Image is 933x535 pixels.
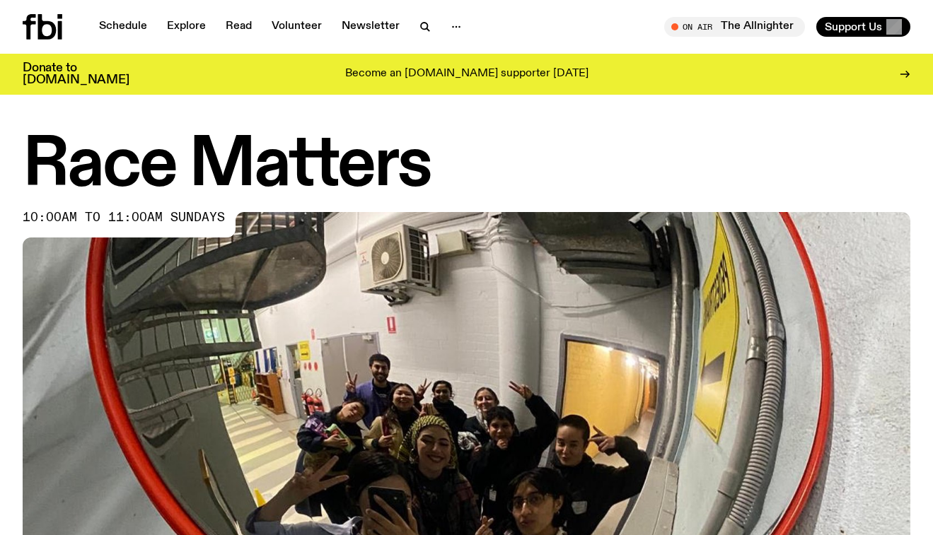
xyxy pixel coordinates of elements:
h1: Race Matters [23,134,910,198]
button: On AirThe Allnighter [664,17,805,37]
button: Support Us [816,17,910,37]
a: Read [217,17,260,37]
h3: Donate to [DOMAIN_NAME] [23,62,129,86]
a: Newsletter [333,17,408,37]
a: Explore [158,17,214,37]
span: 10:00am to 11:00am sundays [23,212,225,223]
p: Become an [DOMAIN_NAME] supporter [DATE] [345,68,589,81]
span: Support Us [825,20,882,33]
a: Volunteer [263,17,330,37]
a: Schedule [91,17,156,37]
